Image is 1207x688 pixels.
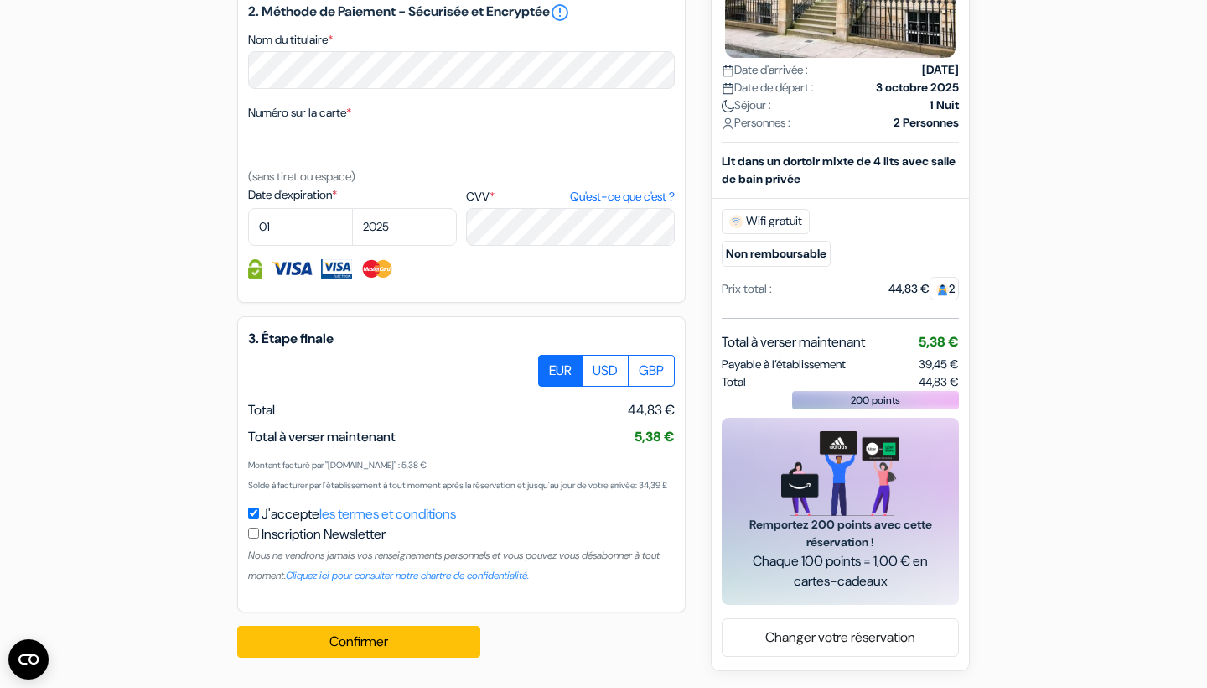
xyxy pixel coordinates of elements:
[628,355,675,387] label: GBP
[781,431,899,516] img: gift_card_hero_new.png
[628,400,675,420] span: 44,83 €
[876,79,959,96] strong: 3 octobre 2025
[722,96,771,114] span: Séjour :
[262,504,456,524] label: J'accepte
[248,31,333,49] label: Nom du titulaire
[742,516,939,551] span: Remportez 200 points avec cette réservation !
[930,277,959,300] span: 2
[936,284,949,296] img: guest.svg
[922,61,959,79] strong: [DATE]
[722,61,808,79] span: Date d'arrivée :
[729,215,743,228] img: free_wifi.svg
[538,355,583,387] label: EUR
[286,569,529,582] a: Cliquez ici pour consulter notre chartre de confidentialité.
[722,79,814,96] span: Date de départ :
[722,332,865,352] span: Total à verser maintenant
[582,355,629,387] label: USD
[742,551,939,592] span: Chaque 100 points = 1,00 € en cartes-cadeaux
[248,3,675,23] h5: 2. Méthode de Paiement - Sécurisée et Encryptée
[851,393,900,408] span: 200 points
[722,356,846,373] span: Payable à l’établissement
[319,505,456,523] a: les termes et conditions
[723,622,958,654] a: Changer votre réservation
[466,188,675,206] label: CVV
[248,169,355,184] small: (sans tiret ou espace)
[248,480,667,491] small: Solde à facturer par l'établissement à tout moment après la réservation et jusqu'au jour de votre...
[722,280,772,298] div: Prix total :
[722,65,734,77] img: calendar.svg
[930,96,959,114] strong: 1 Nuit
[8,639,49,680] button: Ouvrir le widget CMP
[722,82,734,95] img: calendar.svg
[635,428,675,446] span: 5,38 €
[722,100,734,112] img: moon.svg
[888,280,959,298] div: 44,83 €
[550,3,570,23] a: error_outline
[248,104,351,122] label: Numéro sur la carte
[722,209,810,234] span: Wifi gratuit
[722,154,956,186] b: Lit dans un dortoir mixte de 4 lits avec salle de bain privée
[722,373,746,391] span: Total
[248,428,396,446] span: Total à verser maintenant
[722,114,790,132] span: Personnes :
[919,333,959,351] span: 5,38 €
[321,259,351,279] img: Visa Electron
[262,524,386,545] label: Inscription Newsletter
[248,259,262,279] img: Information de carte de crédit entièrement encryptée et sécurisée
[722,241,831,267] small: Non remboursable
[248,186,457,204] label: Date d'expiration
[539,355,675,387] div: Basic radio toggle button group
[248,401,275,419] span: Total
[248,549,660,582] small: Nous ne vendrons jamais vos renseignements personnels et vous pouvez vous désabonner à tout moment.
[271,259,313,279] img: Visa
[248,460,427,471] small: Montant facturé par "[DOMAIN_NAME]" : 5,38 €
[722,117,734,130] img: user_icon.svg
[570,188,675,206] a: Qu'est-ce que c'est ?
[919,373,959,391] span: 44,83 €
[894,114,959,132] strong: 2 Personnes
[248,331,675,347] h5: 3. Étape finale
[360,259,395,279] img: Master Card
[919,357,959,372] span: 39,45 €
[237,626,480,658] button: Confirmer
